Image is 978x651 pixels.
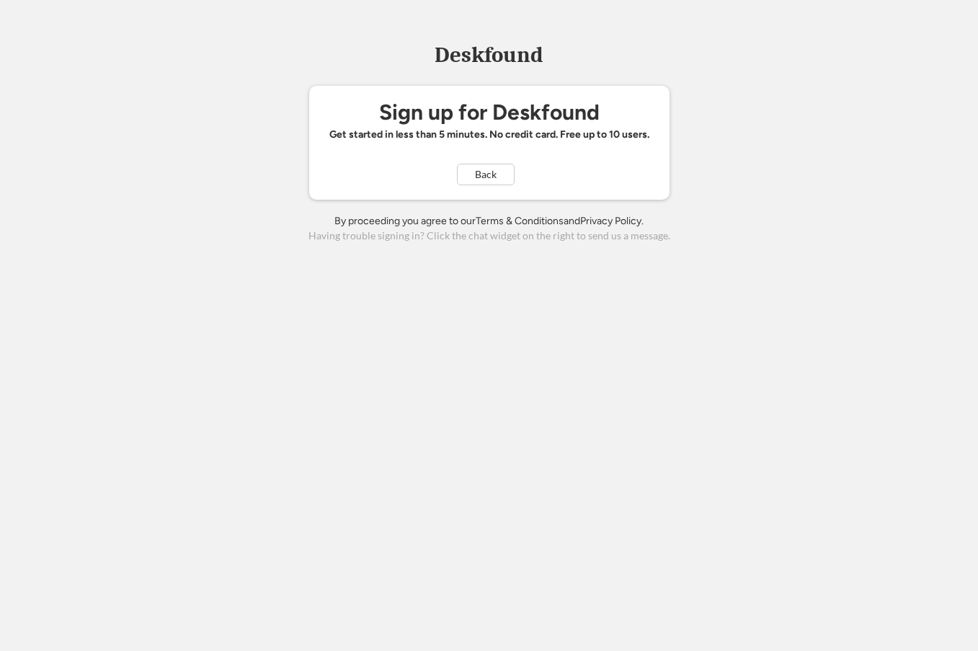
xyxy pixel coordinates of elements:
[476,215,564,227] a: Terms & Conditions
[580,215,644,227] a: Privacy Policy.
[334,214,644,229] div: By proceeding you agree to our and
[379,100,600,124] div: Sign up for Deskfound
[428,44,551,66] div: Deskfound
[457,164,515,185] button: Back
[329,128,649,142] div: Get started in less than 5 minutes. No credit card. Free up to 10 users.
